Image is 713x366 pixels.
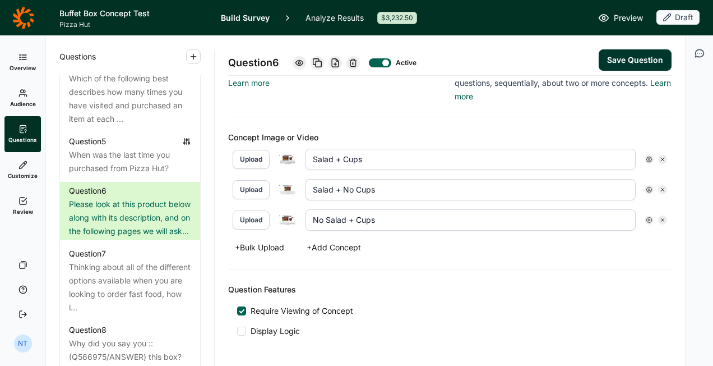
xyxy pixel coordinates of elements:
[246,305,353,317] span: Require Viewing of Concept
[10,64,36,72] span: Overview
[69,260,191,314] div: Thinking about all of the different options available when you are looking to order fast food, ho...
[645,216,654,225] div: Settings
[13,208,33,216] span: Review
[60,56,200,128] a: Question4Which of the following best describes how many times you have visited and purchased an i...
[69,184,107,198] div: Question 6
[346,56,360,70] div: Delete
[59,20,207,29] span: Pizza Hut
[10,100,36,108] span: Audience
[228,240,291,255] button: +Bulk Upload
[658,155,667,164] div: Remove
[228,63,446,90] p: Respondents will be presented with one eligible concept.
[4,44,41,80] a: Overview
[4,80,41,116] a: Audience
[656,10,700,26] button: Draft
[305,179,636,200] input: Concept Name...
[69,198,191,238] div: Please look at this product below along with its description, and on the following pages we will ...
[60,245,200,317] a: Question7Thinking about all of the different options available when you are looking to order fast...
[228,131,672,144] div: Concept Image or Video
[251,326,300,337] span: Display Logic
[4,116,41,152] a: Questions
[279,154,297,164] img: j0sezlf5ynustr5csltc.png
[233,211,270,230] button: Upload
[228,55,279,71] span: Question 6
[228,78,270,88] a: Learn more
[645,155,654,164] div: Settings
[69,247,106,260] div: Question 7
[8,172,38,180] span: Customize
[658,185,667,194] div: Remove
[279,215,297,225] img: ewqbbhl3asgwfvmbn16r.png
[69,323,107,337] div: Question 8
[455,63,672,103] p: Respondents will be prompted with the same set of questions, sequentially, about two or more conc...
[279,185,297,195] img: swji3obfjk3qkzexribl.png
[233,150,270,169] button: Upload
[305,149,636,170] input: Concept Name...
[59,50,96,63] span: Questions
[614,11,643,25] span: Preview
[69,135,106,148] div: Question 5
[4,152,41,188] a: Customize
[69,72,191,126] div: Which of the following best describes how many times you have visited and purchased an item at ea...
[69,148,191,175] div: When was the last time you purchased from Pizza Hut?
[599,49,672,71] button: Save Question
[228,283,672,296] div: Question Features
[4,188,41,224] a: Review
[59,7,207,20] h1: Buffet Box Concept Test
[645,185,654,194] div: Settings
[60,132,200,177] a: Question5When was the last time you purchased from Pizza Hut?
[656,10,700,25] div: Draft
[377,12,417,24] div: $3,232.50
[8,136,37,144] span: Questions
[396,58,414,67] div: Active
[300,240,368,255] button: +Add Concept
[305,209,636,231] input: Concept Name...
[233,180,270,199] button: Upload
[598,11,643,25] a: Preview
[60,182,200,240] a: Question6Please look at this product below along with its description, and on the following pages...
[14,335,32,353] div: NT
[658,216,667,225] div: Remove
